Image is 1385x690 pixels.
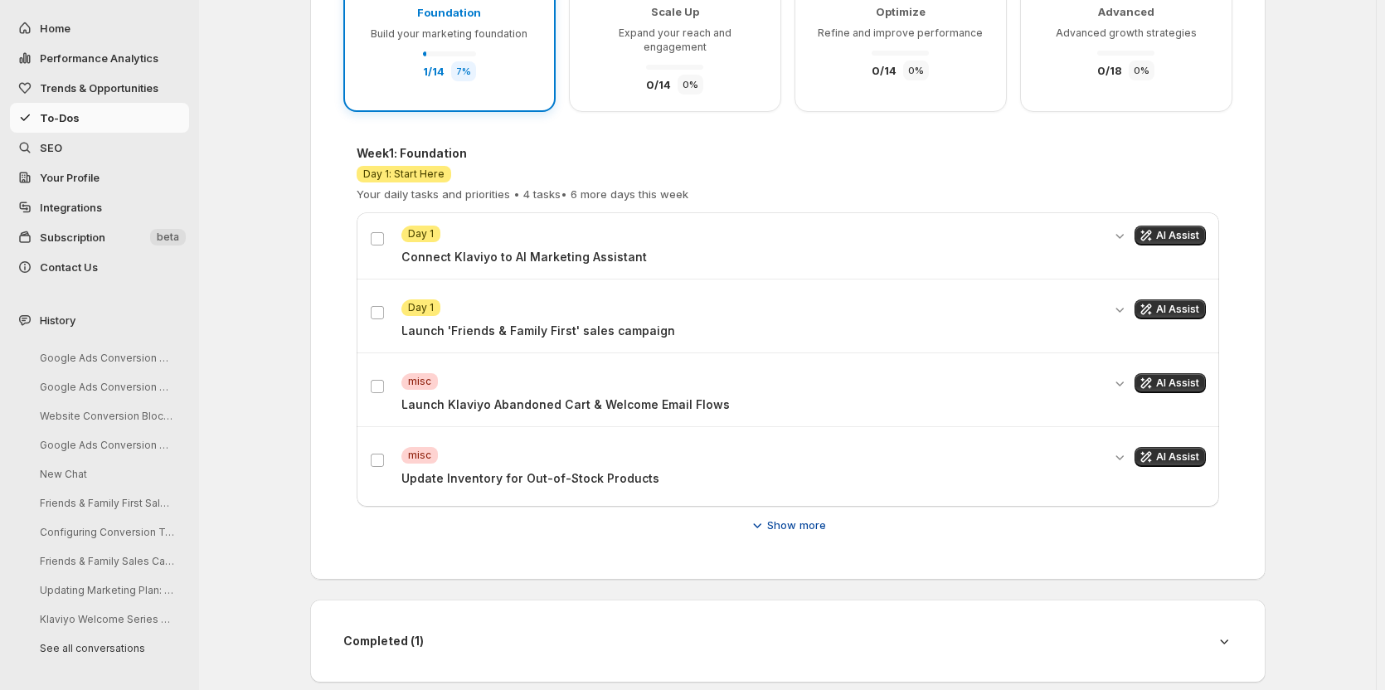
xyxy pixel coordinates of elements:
[1156,377,1199,390] span: AI Assist
[40,201,102,214] span: Integrations
[27,403,184,429] button: Website Conversion Blockers Review Request
[401,323,1101,339] p: Launch 'Friends & Family First' sales campaign
[1111,373,1128,393] button: Expand details
[27,345,184,371] button: Google Ads Conversion Tracking Analysis
[818,27,983,39] span: Refine and improve performance
[40,260,98,274] span: Contact Us
[1098,5,1154,18] span: Advanced
[1097,64,1122,77] span: 0 / 18
[1135,299,1206,319] button: Get AI assistance for this task
[27,374,184,400] button: Google Ads Conversion Tracking Analysis
[1056,27,1197,39] span: Advanced growth strategies
[1135,373,1206,393] button: Get AI assistance for this task
[40,141,62,154] span: SEO
[1135,226,1206,245] button: Get AI assistance for this task
[408,301,434,314] span: Day 1
[371,27,527,40] span: Build your marketing foundation
[423,65,445,78] span: 1 / 14
[40,81,158,95] span: Trends & Opportunities
[10,73,189,103] button: Trends & Opportunities
[451,61,476,81] div: 7 %
[401,470,1101,487] p: Update Inventory for Out-of-Stock Products
[27,635,184,661] button: See all conversations
[10,133,189,163] a: SEO
[739,512,836,538] button: Show more
[40,171,100,184] span: Your Profile
[27,461,184,487] button: New Chat
[363,168,445,181] span: Day 1: Start Here
[357,145,688,162] h4: Week 1 : Foundation
[767,517,826,533] span: Show more
[1129,61,1154,80] div: 0 %
[1111,226,1128,245] button: Expand details
[10,222,189,252] button: Subscription
[10,103,189,133] button: To-Dos
[40,231,105,244] span: Subscription
[401,249,1101,265] p: Connect Klaviyo to AI Marketing Assistant
[27,548,184,574] button: Friends & Family Sales Campaign Strategy
[619,27,731,53] span: Expand your reach and engagement
[10,192,189,222] a: Integrations
[408,375,431,388] span: misc
[27,577,184,603] button: Updating Marketing Plan: Klaviyo to Shopify Email
[40,22,70,35] span: Home
[10,43,189,73] button: Performance Analytics
[401,396,1101,413] p: Launch Klaviyo Abandoned Cart & Welcome Email Flows
[40,312,75,328] span: History
[10,163,189,192] a: Your Profile
[343,633,1203,649] h4: Completed ( 1 )
[1135,447,1206,467] button: Get AI assistance for this task
[40,51,158,65] span: Performance Analytics
[357,186,688,202] p: Your daily tasks and priorities • 4 tasks • 6 more days this week
[1111,299,1128,319] button: Expand details
[27,606,184,632] button: Klaviyo Welcome Series Flow Setup
[157,231,179,244] span: beta
[651,5,699,18] span: Scale Up
[27,490,184,516] button: Friends & Family First Sales Campaign
[1156,229,1199,242] span: AI Assist
[678,75,703,95] div: 0 %
[1111,447,1128,467] button: Expand details
[872,64,897,77] span: 0 / 14
[1156,450,1199,464] span: AI Assist
[903,61,929,80] div: 0 %
[27,519,184,545] button: Configuring Conversion Tracking in Google Analytics
[10,252,189,282] button: Contact Us
[646,78,671,91] span: 0 / 14
[1156,303,1199,316] span: AI Assist
[408,449,431,462] span: misc
[27,432,184,458] button: Google Ads Conversion Tracking Analysis
[408,227,434,241] span: Day 1
[10,13,189,43] button: Home
[40,111,80,124] span: To-Dos
[417,6,481,19] span: Foundation
[876,5,926,18] span: Optimize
